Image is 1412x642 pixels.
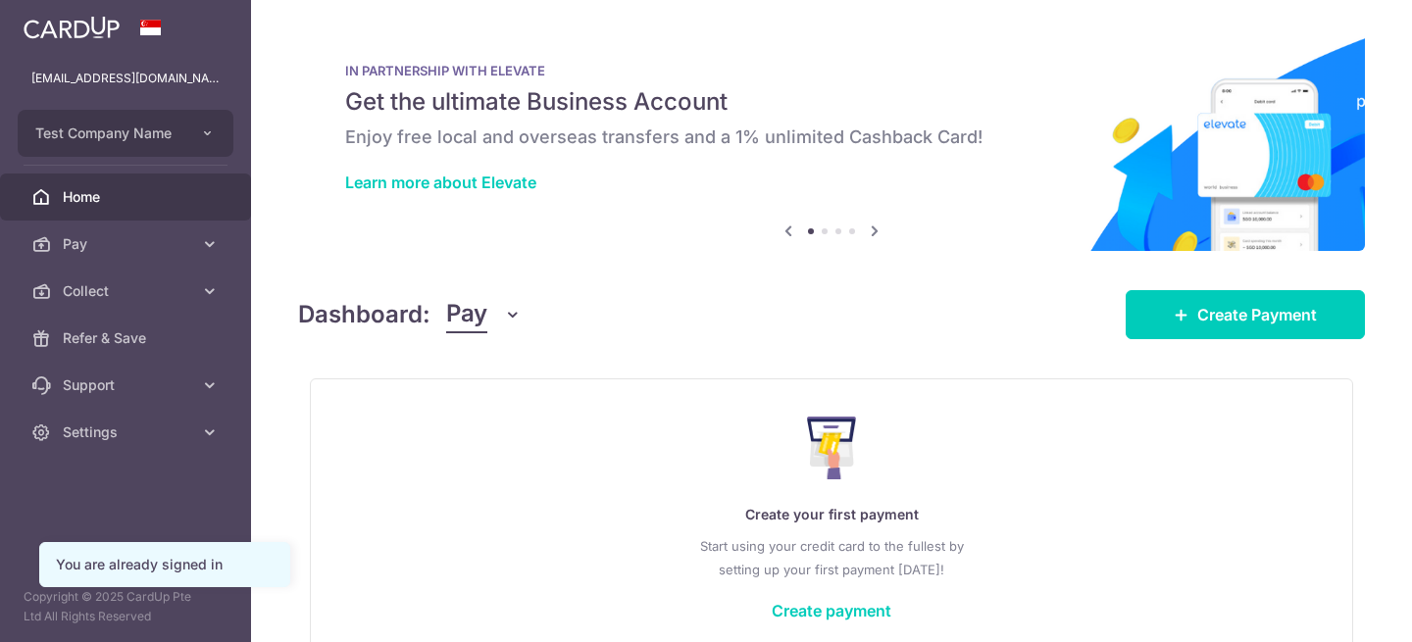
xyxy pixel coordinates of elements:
[18,110,233,157] button: Test Company Name
[56,555,274,574] div: You are already signed in
[1126,290,1365,339] a: Create Payment
[63,187,192,207] span: Home
[446,296,522,333] button: Pay
[63,281,192,301] span: Collect
[807,417,857,479] img: Make Payment
[1197,303,1317,326] span: Create Payment
[31,69,220,88] p: [EMAIL_ADDRESS][DOMAIN_NAME]
[298,297,430,332] h4: Dashboard:
[345,173,536,192] a: Learn more about Elevate
[345,86,1318,118] h5: Get the ultimate Business Account
[35,123,180,143] span: Test Company Name
[345,63,1318,78] p: IN PARTNERSHIP WITH ELEVATE
[298,31,1365,251] img: Renovation banner
[350,503,1313,526] p: Create your first payment
[350,534,1313,581] p: Start using your credit card to the fullest by setting up your first payment [DATE]!
[24,16,120,39] img: CardUp
[446,296,487,333] span: Pay
[63,375,192,395] span: Support
[63,234,192,254] span: Pay
[63,422,192,442] span: Settings
[772,601,891,620] a: Create payment
[63,328,192,348] span: Refer & Save
[345,125,1318,149] h6: Enjoy free local and overseas transfers and a 1% unlimited Cashback Card!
